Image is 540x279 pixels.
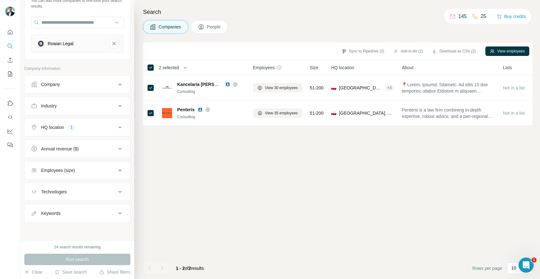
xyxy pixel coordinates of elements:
span: Penteris is a law firm combining in-depth expertise, robust advice, and a pan-regional reach. We ... [402,107,495,119]
button: Annual revenue ($) [25,141,130,156]
button: Download as CSV (2) [427,46,480,56]
span: Employees [253,64,275,71]
button: Technologies [25,184,130,199]
img: LinkedIn logo [225,82,230,87]
div: Annual revenue ($) [41,146,79,152]
p: 25 [481,13,486,20]
button: Sync to Pipedrive (2) [337,46,388,56]
span: 1 [531,258,537,263]
span: Companies [159,24,182,30]
button: Use Surfe on LinkedIn [5,98,15,109]
span: [GEOGRAPHIC_DATA], Mazowieckie [339,110,394,116]
button: Search [5,40,15,52]
span: 2 [189,266,191,271]
span: People [207,24,221,30]
div: Employees (size) [41,167,75,173]
button: Share filters [99,269,130,275]
button: View employees [485,46,529,56]
span: of [185,266,189,271]
img: Logo of Kancelaria Ostrowski i Wspólnicy sp.k. [162,83,172,93]
button: Clear [24,269,42,275]
button: Dashboard [5,125,15,137]
span: 2 selected [159,64,179,71]
div: HQ location [41,124,64,130]
span: 📍Lorem, Ipsumd, Sitametc. Ad elits 15 doe temporinc utlabor Etdolore m aliquaen adminimv – quisno... [402,82,495,94]
div: Rowan Legal [48,40,74,47]
div: Keywords [41,210,60,216]
span: About [402,64,413,71]
button: Employees (size) [25,163,130,178]
button: Use Surfe API [5,112,15,123]
div: 24 search results remaining [54,244,100,250]
button: HQ location1 [25,120,130,135]
button: Industry [25,98,130,113]
button: Quick start [5,27,15,38]
button: My lists [5,68,15,80]
span: Kancelaria [PERSON_NAME] i Wspólnicy sp.k. [177,82,275,87]
span: results [176,266,204,271]
span: Penteris [177,106,195,113]
div: Company [41,81,60,88]
button: Keywords [25,206,130,221]
button: Buy credits [497,12,526,21]
div: Technologies [41,189,67,195]
div: + 3 [385,85,394,91]
img: Logo of Penteris [162,108,172,118]
button: View 35 employees [253,108,302,118]
span: 🇵🇱 [331,85,336,91]
div: Consulting [177,89,245,94]
span: 51-200 [310,110,324,116]
button: Company [25,77,130,92]
span: Not in a list [503,85,525,90]
button: View 30 employees [253,83,302,93]
div: 1 [68,124,75,130]
button: Feedback [5,139,15,151]
span: View 35 employees [265,110,298,116]
p: Company information [24,66,130,71]
span: Size [310,64,318,71]
div: Consulting [177,114,245,120]
button: Add to list (2) [389,46,428,56]
button: Enrich CSV [5,54,15,66]
button: Save search [55,269,87,275]
p: 10 [511,265,516,271]
img: Avatar [5,6,15,16]
button: Rowan Legal-remove-button [110,39,118,48]
img: LinkedIn logo [198,107,203,112]
p: 145 [458,13,467,20]
span: 51-200 [310,85,324,91]
img: Rowan Legal-logo [36,39,45,48]
span: View 30 employees [265,85,298,91]
span: 1 - 2 [176,266,185,271]
span: HQ location [331,64,354,71]
iframe: Intercom live chat [519,258,534,273]
span: [GEOGRAPHIC_DATA], Kuyavian-[GEOGRAPHIC_DATA] [339,85,382,91]
span: Rows per page [472,265,502,271]
span: Not in a list [503,111,525,116]
span: 🇵🇱 [331,110,336,116]
div: Industry [41,103,57,109]
h4: Search [143,8,532,16]
span: Lists [503,64,512,71]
